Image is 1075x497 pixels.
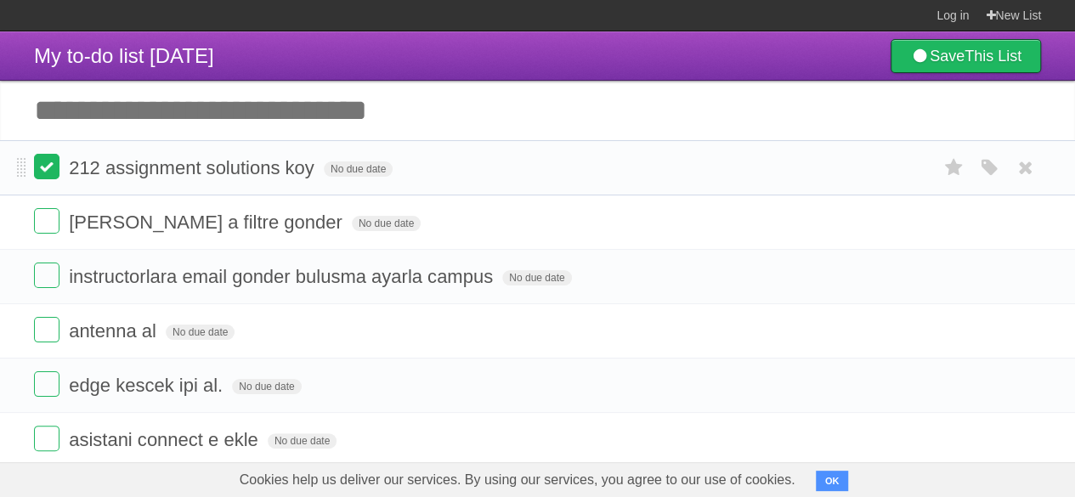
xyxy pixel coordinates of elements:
[34,44,214,67] span: My to-do list [DATE]
[816,471,849,491] button: OK
[69,375,227,396] span: edge kescek ipi al.
[69,320,161,342] span: antenna al
[324,161,393,177] span: No due date
[34,426,59,451] label: Done
[69,266,497,287] span: instructorlara email gonder bulusma ayarla campus
[166,325,235,340] span: No due date
[34,371,59,397] label: Done
[34,263,59,288] label: Done
[937,154,970,182] label: Star task
[965,48,1021,65] b: This List
[69,212,347,233] span: [PERSON_NAME] a filtre gonder
[69,157,319,178] span: 212 assignment solutions koy
[34,208,59,234] label: Done
[502,270,571,285] span: No due date
[69,429,263,450] span: asistani connect e ekle
[232,379,301,394] span: No due date
[34,317,59,342] label: Done
[891,39,1041,73] a: SaveThis List
[223,463,812,497] span: Cookies help us deliver our services. By using our services, you agree to our use of cookies.
[34,154,59,179] label: Done
[352,216,421,231] span: No due date
[268,433,337,449] span: No due date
